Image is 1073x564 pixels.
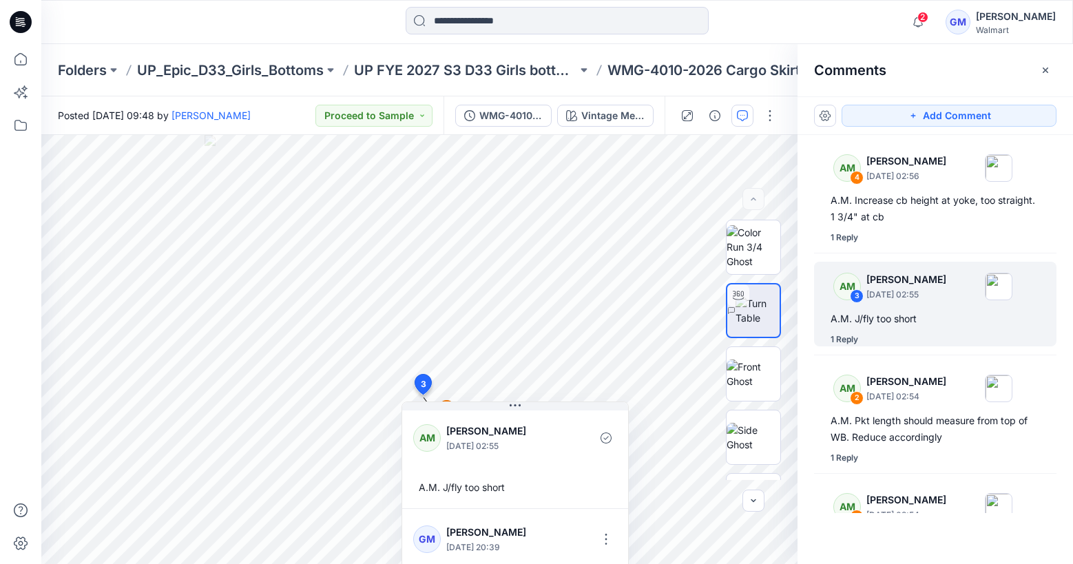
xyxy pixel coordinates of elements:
div: GM [413,525,441,553]
div: 2 [850,391,864,405]
p: [DATE] 02:56 [866,169,946,183]
p: [PERSON_NAME] [446,524,537,541]
div: A.M. J/fly too short [413,474,617,500]
a: [PERSON_NAME] [171,109,251,121]
button: WMG-4010-2026 Cargo Skirt_Full Colorway [455,105,552,127]
div: 1 [850,510,864,523]
button: Add Comment [842,105,1056,127]
img: Turn Table [736,296,780,325]
a: UP FYE 2027 S3 D33 Girls bottoms Epic [354,61,577,80]
p: [PERSON_NAME] [866,271,946,288]
div: [PERSON_NAME] [976,8,1056,25]
div: 3 [850,289,864,303]
div: AM [833,154,861,182]
p: [DATE] 02:54 [866,390,946,404]
img: Side Ghost [727,423,780,452]
div: 1 Reply [831,231,858,244]
a: Folders [58,61,107,80]
img: Front Ghost [727,359,780,388]
div: AM [833,375,861,402]
div: 1 Reply [831,451,858,465]
div: A.M. Pkt length should measure from top of WB. Reduce accordingly [831,412,1040,446]
button: Details [704,105,726,127]
p: [PERSON_NAME] [866,153,946,169]
p: [DATE] 02:55 [446,439,559,453]
p: [DATE] 20:39 [446,541,537,554]
p: [PERSON_NAME] [866,373,946,390]
div: 4 [850,171,864,185]
h2: Comments [814,62,886,79]
p: [PERSON_NAME] [866,492,946,508]
div: 1 Reply [831,333,858,346]
div: Vintage Med Wash [581,108,645,123]
p: [DATE] 02:55 [866,288,946,302]
div: AM [833,273,861,300]
a: UP_Epic_D33_Girls_Bottoms [137,61,324,80]
div: Walmart [976,25,1056,35]
p: WMG-4010-2026 Cargo Skirt [607,61,800,80]
p: [PERSON_NAME] [446,423,559,439]
div: A.M. J/fly too short [831,311,1040,327]
img: Color Run 3/4 Ghost [727,225,780,269]
div: WMG-4010-2026 Cargo Skirt_Full Colorway [479,108,543,123]
div: AM [833,493,861,521]
div: GM [946,10,970,34]
span: 2 [917,12,928,23]
button: Vintage Med Wash [557,105,654,127]
p: [DATE] 02:54 [866,508,946,522]
div: AM [413,424,441,452]
div: A.M. Increase cb height at yoke, too straight. 1 3/4" at cb [831,192,1040,225]
span: Posted [DATE] 09:48 by [58,108,251,123]
span: 3 [421,378,426,390]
